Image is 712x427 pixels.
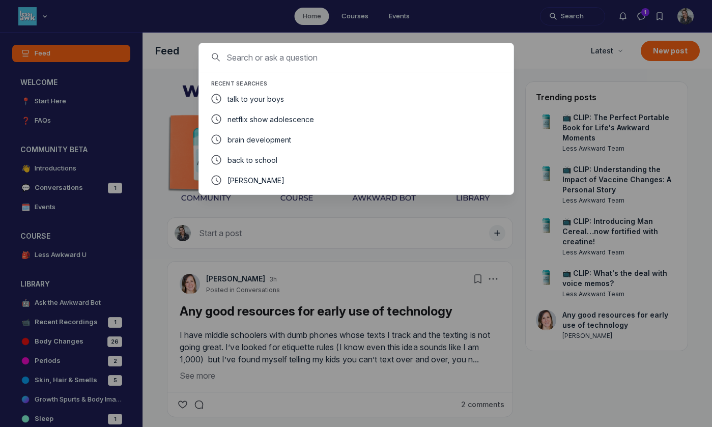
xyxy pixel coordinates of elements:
span: brain development [227,135,291,144]
span: talk to your boys [227,95,284,103]
button: [PERSON_NAME] [203,170,509,190]
button: brain development [203,129,509,150]
span: [PERSON_NAME] [227,176,284,185]
button: back to school [203,150,509,170]
input: Search or ask a question [226,51,511,64]
button: netflix show adolescence [203,109,509,129]
span: RECENT SEARCHES [211,80,268,87]
button: talk to your boys [203,89,509,109]
span: netflix show adolescence [227,115,314,124]
span: back to school [227,156,277,164]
